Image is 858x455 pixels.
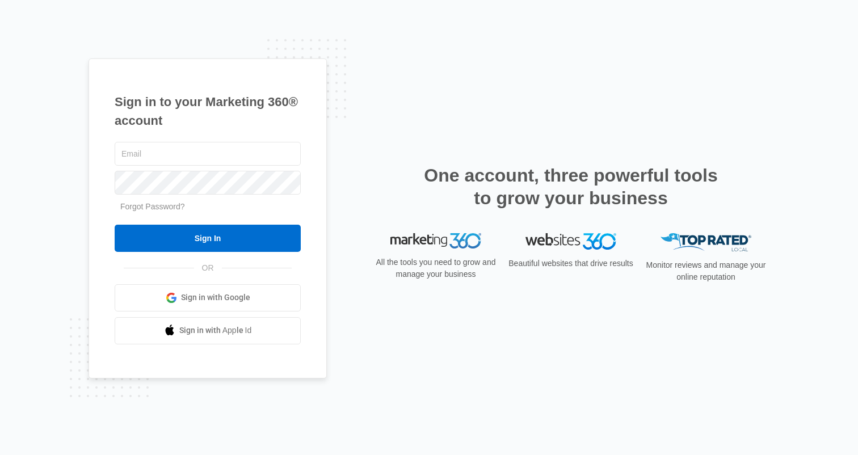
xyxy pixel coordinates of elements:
[390,233,481,249] img: Marketing 360
[115,225,301,252] input: Sign In
[661,233,751,252] img: Top Rated Local
[194,262,222,274] span: OR
[115,317,301,344] a: Sign in with Apple Id
[120,202,185,211] a: Forgot Password?
[115,284,301,311] a: Sign in with Google
[179,325,252,336] span: Sign in with Apple Id
[525,233,616,250] img: Websites 360
[372,256,499,280] p: All the tools you need to grow and manage your business
[115,142,301,166] input: Email
[115,92,301,130] h1: Sign in to your Marketing 360® account
[181,292,250,304] span: Sign in with Google
[420,164,721,209] h2: One account, three powerful tools to grow your business
[507,258,634,269] p: Beautiful websites that drive results
[642,259,769,283] p: Monitor reviews and manage your online reputation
